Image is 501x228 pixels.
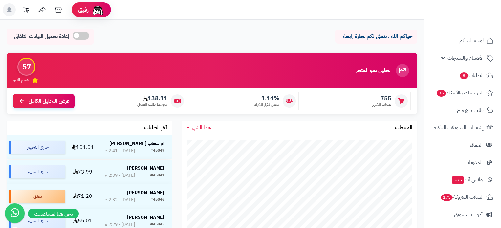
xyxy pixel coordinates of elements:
[372,95,391,102] span: 755
[428,33,497,49] a: لوحة التحكم
[254,102,279,107] span: معدل تكرار الشراء
[9,190,65,203] div: معلق
[127,189,164,196] strong: [PERSON_NAME]
[105,172,135,179] div: [DATE] - 2:39 م
[91,3,104,16] img: ai-face.png
[434,123,484,132] span: إشعارات التحويلات البنكية
[109,140,164,147] strong: ام سحاب [PERSON_NAME]
[452,176,464,184] span: جديد
[105,197,135,203] div: [DATE] - 2:32 م
[68,184,97,209] td: 71.20
[428,68,497,83] a: الطلبات8
[9,141,65,154] div: جاري التجهيز
[428,189,497,205] a: السلات المتروكة175
[460,72,468,79] span: 8
[17,3,34,18] a: تحديثات المنصة
[459,36,484,45] span: لوحة التحكم
[127,165,164,172] strong: [PERSON_NAME]
[150,172,164,179] div: #45047
[428,172,497,188] a: وآتس آبجديد
[428,120,497,135] a: إشعارات التحويلات البنكية
[436,88,484,97] span: المراجعات والأسئلة
[372,102,391,107] span: طلبات الشهر
[428,102,497,118] a: طلبات الإرجاع
[105,221,135,228] div: [DATE] - 2:29 م
[68,135,97,159] td: 101.01
[456,18,495,32] img: logo-2.png
[187,124,211,132] a: هذا الشهر
[440,193,484,202] span: السلات المتروكة
[29,97,70,105] span: عرض التحليل الكامل
[13,77,29,83] span: تقييم النمو
[428,207,497,222] a: أدوات التسويق
[441,194,453,201] span: 175
[428,155,497,170] a: المدونة
[137,102,167,107] span: متوسط طلب العميل
[437,90,446,97] span: 36
[428,137,497,153] a: العملاء
[254,95,279,102] span: 1.14%
[144,125,167,131] h3: آخر الطلبات
[457,106,484,115] span: طلبات الإرجاع
[468,158,483,167] span: المدونة
[127,214,164,221] strong: [PERSON_NAME]
[191,124,211,132] span: هذا الشهر
[9,215,65,228] div: جاري التجهيز
[150,221,164,228] div: #45045
[9,165,65,178] div: جاري التجهيز
[356,68,390,73] h3: تحليل نمو المتجر
[459,71,484,80] span: الطلبات
[78,6,89,14] span: رفيق
[13,94,75,108] a: عرض التحليل الكامل
[137,95,167,102] span: 138.11
[105,148,135,154] div: [DATE] - 2:41 م
[395,125,412,131] h3: المبيعات
[454,210,483,219] span: أدوات التسويق
[451,175,483,184] span: وآتس آب
[340,33,412,40] p: حياكم الله ، نتمنى لكم تجارة رابحة
[68,160,97,184] td: 73.99
[470,140,483,150] span: العملاء
[150,197,164,203] div: #45046
[150,148,164,154] div: #45049
[447,53,484,63] span: الأقسام والمنتجات
[428,85,497,101] a: المراجعات والأسئلة36
[14,33,69,40] span: إعادة تحميل البيانات التلقائي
